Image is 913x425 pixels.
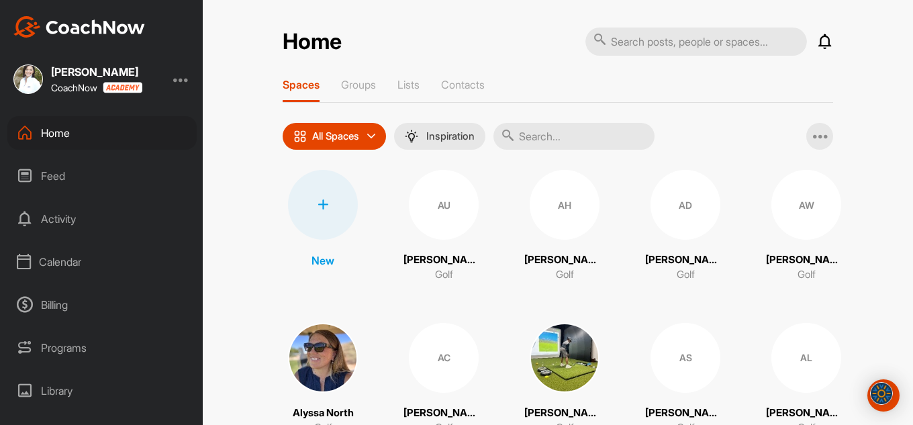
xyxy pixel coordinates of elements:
[435,267,453,283] p: Golf
[7,159,197,193] div: Feed
[7,202,197,236] div: Activity
[283,78,320,91] p: Spaces
[293,406,354,421] p: Alyssa North
[426,131,475,142] p: Inspiration
[51,82,142,93] div: CoachNow
[13,16,145,38] img: CoachNow
[556,267,574,283] p: Golf
[441,78,485,91] p: Contacts
[524,170,605,283] a: AH[PERSON_NAME]Golf
[397,78,420,91] p: Lists
[530,170,599,240] div: AH
[651,170,720,240] div: AD
[766,170,847,283] a: AW[PERSON_NAME]Golf
[766,406,847,421] p: [PERSON_NAME]
[7,288,197,322] div: Billing
[524,406,605,421] p: [PERSON_NAME]
[645,252,726,268] p: [PERSON_NAME]
[798,267,816,283] p: Golf
[585,28,807,56] input: Search posts, people or spaces...
[677,267,695,283] p: Golf
[409,170,479,240] div: AU
[341,78,376,91] p: Groups
[867,379,900,412] div: Open Intercom Messenger
[771,170,841,240] div: AW
[771,323,841,393] div: AL
[312,131,359,142] p: All Spaces
[651,323,720,393] div: AS
[405,130,418,143] img: menuIcon
[645,406,726,421] p: [PERSON_NAME]
[283,29,342,55] h2: Home
[51,66,142,77] div: [PERSON_NAME]
[7,374,197,408] div: Library
[13,64,43,94] img: square_0074576d59d4fce32732b86ac62e461c.jpg
[403,252,484,268] p: [PERSON_NAME]
[403,406,484,421] p: [PERSON_NAME]
[103,82,142,93] img: CoachNow acadmey
[288,323,358,393] img: square_29b0ccf37a20e8871ea4ce81dcbb3ee1.jpg
[7,116,197,150] div: Home
[311,252,334,269] p: New
[524,252,605,268] p: [PERSON_NAME]
[409,323,479,393] div: AC
[403,170,484,283] a: AU[PERSON_NAME]Golf
[7,245,197,279] div: Calendar
[293,130,307,143] img: icon
[7,331,197,365] div: Programs
[493,123,655,150] input: Search...
[766,252,847,268] p: [PERSON_NAME]
[645,170,726,283] a: AD[PERSON_NAME]Golf
[530,323,599,393] img: square_038465b3f8846d49c5d6d94211f5359a.jpg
